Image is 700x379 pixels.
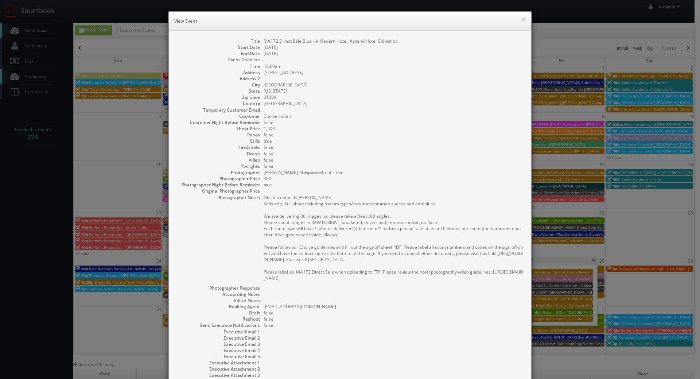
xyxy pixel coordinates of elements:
dt: Executive Email 4 [176,347,260,353]
dt: Editor Notes [176,297,260,303]
dt: Executive Attachment 3 [176,372,260,378]
dt: Start Date [176,44,260,50]
dt: Country [176,100,260,107]
dt: Photographer Price [176,175,260,182]
dt: Twilights [176,163,260,169]
dd: 10:00am [264,63,524,69]
dt: Title [176,38,260,44]
dt: Panos [176,132,260,138]
dd: true [264,138,524,144]
dt: Executive Email 3 [176,341,260,347]
button: × [521,17,526,22]
dd: false [264,157,524,163]
dt: Photographer Notes [176,194,260,201]
dt: Photographer [176,169,260,175]
dt: Headshots [176,144,260,150]
dt: Event Deadline [176,57,260,63]
dd: [DATE] [264,50,524,57]
dt: Zip Code [176,94,260,100]
dt: Accounting Notes [176,291,260,297]
dd: false [264,151,524,157]
dt: State [176,88,260,94]
dd: true [264,182,524,188]
dd: false [264,132,524,138]
dd: 1,200 [264,125,524,132]
dt: Send Executive Notifications [176,322,260,328]
pre: Onsite contact is [PERSON_NAME]. Stills only. Full shoot including 5 room types/exteriors/common ... [264,194,524,281]
dd: false [264,316,524,322]
dd: [GEOGRAPHIC_DATA] [264,100,524,107]
dd: [DATE] [264,44,524,50]
dt: Draft [176,310,260,316]
dt: Drone [176,151,260,157]
dt: Executive Email 5 [176,353,260,360]
dt: City [176,82,260,88]
dt: Address 2 [176,76,260,82]
dt: Time [176,63,260,69]
dt: Temporary Customer Email [176,107,260,113]
dt: Executive Attachment 1 [176,360,260,366]
dd: false [264,163,524,169]
dt: Customer [176,113,260,119]
dt: Photographer Response [176,285,260,291]
dd: [US_STATE] [264,88,524,94]
dt: Reshoot [176,316,260,322]
dd: false [264,119,524,125]
dd: [GEOGRAPHIC_DATA] [264,82,524,88]
dt: Photographer Night Before Reminder [176,182,260,188]
dd: false [264,322,524,328]
dt: Video [176,157,260,163]
b: Response: [300,169,322,175]
dt: Original Photographer Price [176,188,260,194]
dd: MA172 Direct Sale Blue - A Modern Hotel, Ascend Hotel Collection [264,38,524,44]
dt: Executive Attachment 2 [176,366,260,372]
dt: Booking Agent [176,303,260,310]
dd: 01089 [264,94,524,100]
dd: Choice Hotels [264,113,524,119]
dt: End Date [176,50,260,57]
dd: 300 [264,175,524,182]
dt: Address [176,69,260,76]
dt: Customer Night Before Reminder [176,119,260,125]
h6: View Event [174,18,526,25]
dt: Stills [176,138,260,144]
dd: [STREET_ADDRESS] [264,69,524,76]
dd: [PERSON_NAME] - Confirmed [264,169,524,175]
dd: [EMAIL_ADDRESS][DOMAIN_NAME] [264,303,524,310]
dt: Shoot Price [176,125,260,132]
dt: Executive Email 2 [176,335,260,341]
dd: false [264,310,524,316]
dt: Executive Email 1 [176,329,260,335]
dd: false [264,144,524,150]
